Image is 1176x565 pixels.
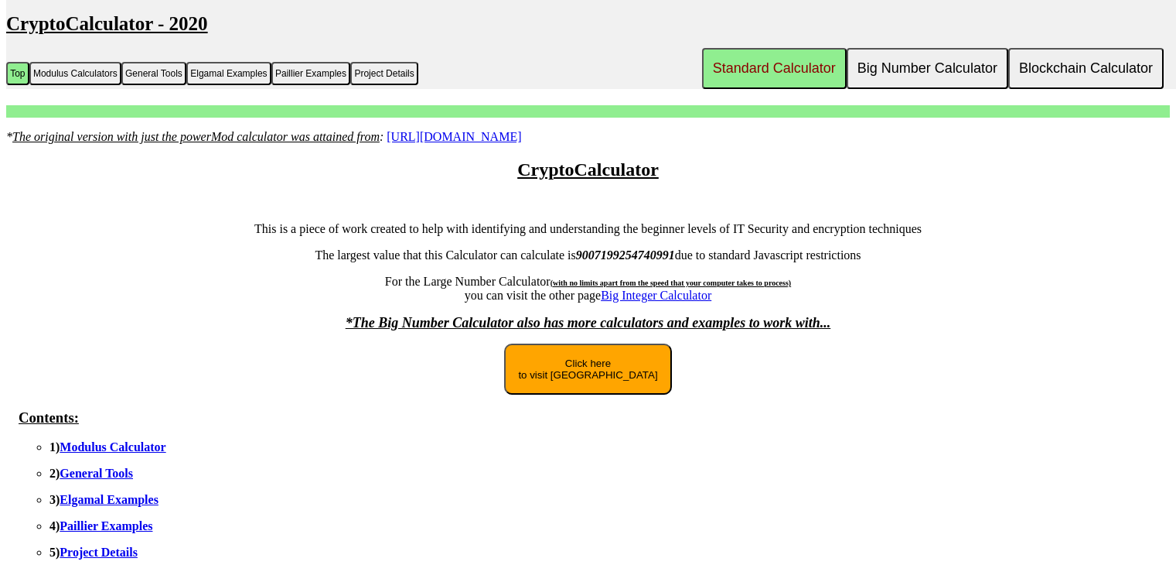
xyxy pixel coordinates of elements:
u: CryptoCalculator [517,159,659,180]
u: Contents: [19,409,79,426]
a: Paillier Examples [60,519,152,532]
a: Modulus Calculator [60,440,165,454]
b: 1) [49,440,166,454]
a: Elgamal Examples [60,493,159,506]
button: Blockchain Calculator [1008,48,1164,89]
button: Modulus Calculators [29,62,121,85]
a: Project Details [60,546,138,559]
button: Project Details [350,62,418,85]
button: General Tools [121,62,186,85]
a: Big Integer Calculator [601,289,711,302]
p: For the Large Number Calculator you can visit the other page [6,275,1170,303]
b: 3) [49,493,159,506]
b: 9007199254740991 [576,248,675,262]
button: Elgamal Examples [186,62,271,85]
button: Click hereto visit [GEOGRAPHIC_DATA] [504,344,671,395]
a: General Tools [60,467,133,480]
font: *The Big Number Calculator also has more calculators and examples to work with... [346,315,831,330]
button: Top [6,62,29,85]
b: 2) [49,467,133,480]
p: The largest value that this Calculator can calculate is due to standard Javascript restrictions [6,248,1170,262]
u: The original version with just the powerMod calculator was attained from [12,130,380,143]
b: 5) [49,546,138,559]
button: Big Number Calculator [847,48,1008,89]
p: This is a piece of work created to help with identifying and understanding the beginner levels of... [6,222,1170,236]
span: (with no limits apart from the speed that your computer takes to process) [551,279,791,287]
button: Paillier Examples [271,62,350,85]
u: CryptoCalculator - 2020 [6,13,208,34]
a: [URL][DOMAIN_NAME] [387,130,521,143]
b: 4) [49,519,152,532]
button: Standard Calculator [702,48,847,89]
